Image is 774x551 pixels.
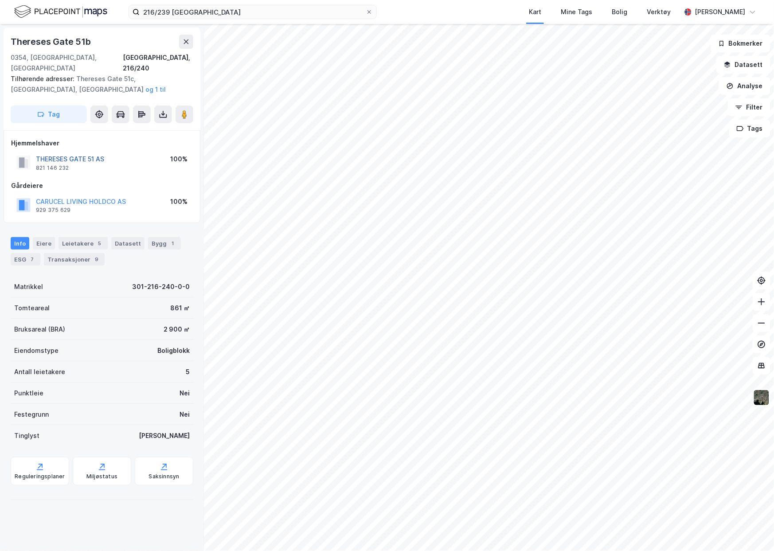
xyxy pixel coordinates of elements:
img: 9k= [753,389,770,406]
iframe: Chat Widget [730,508,774,551]
div: Eiere [33,237,55,250]
div: Verktøy [647,7,671,17]
div: Thereses Gate 51b [11,35,93,49]
button: Filter [728,98,770,116]
div: Info [11,237,29,250]
div: 929 375 629 [36,207,70,214]
div: Hjemmelshaver [11,138,193,148]
div: 861 ㎡ [170,303,190,313]
div: Tinglyst [14,430,39,441]
div: 0354, [GEOGRAPHIC_DATA], [GEOGRAPHIC_DATA] [11,52,123,74]
div: 1 [168,239,177,248]
div: Tomteareal [14,303,50,313]
div: Antall leietakere [14,367,65,377]
div: Bruksareal (BRA) [14,324,65,335]
div: Nei [180,388,190,399]
div: Bygg [148,237,181,250]
div: Miljøstatus [86,473,117,480]
div: 2 900 ㎡ [164,324,190,335]
div: Mine Tags [561,7,593,17]
img: logo.f888ab2527a4732fd821a326f86c7f29.svg [14,4,107,20]
button: Analyse [719,77,770,95]
div: 5 [95,239,104,248]
div: Boligblokk [157,345,190,356]
div: ESG [11,253,40,266]
div: Saksinnsyn [149,473,180,480]
div: Matrikkel [14,281,43,292]
div: Datasett [111,237,145,250]
input: Søk på adresse, matrikkel, gårdeiere, leietakere eller personer [140,5,366,19]
div: 100% [170,196,188,207]
div: Kart [529,7,541,17]
div: 301-216-240-0-0 [132,281,190,292]
div: 100% [170,154,188,164]
div: [GEOGRAPHIC_DATA], 216/240 [123,52,193,74]
div: Kontrollprogram for chat [730,508,774,551]
div: Nei [180,409,190,420]
div: Punktleie [14,388,43,399]
div: [PERSON_NAME] [139,430,190,441]
div: Reguleringsplaner [15,473,65,480]
div: Leietakere [59,237,108,250]
button: Datasett [716,56,770,74]
div: [PERSON_NAME] [695,7,746,17]
button: Bokmerker [711,35,770,52]
button: Tag [11,106,87,123]
div: 821 146 232 [36,164,69,172]
span: Tilhørende adresser: [11,75,76,82]
div: 7 [28,255,37,264]
div: 5 [186,367,190,377]
div: Thereses Gate 51c, [GEOGRAPHIC_DATA], [GEOGRAPHIC_DATA] [11,74,186,95]
div: Bolig [612,7,628,17]
button: Tags [729,120,770,137]
div: Transaksjoner [44,253,105,266]
div: Gårdeiere [11,180,193,191]
div: Eiendomstype [14,345,59,356]
div: 9 [92,255,101,264]
div: Festegrunn [14,409,49,420]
